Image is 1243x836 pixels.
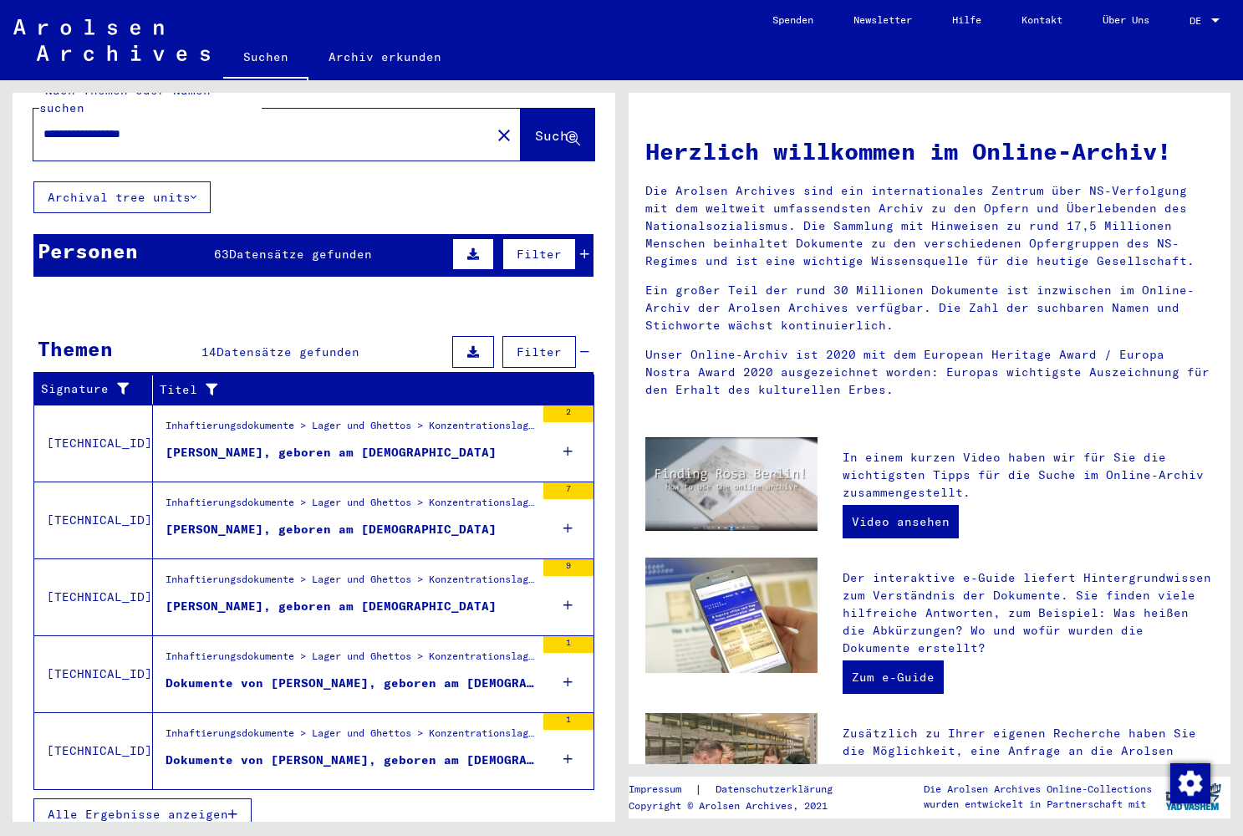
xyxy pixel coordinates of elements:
[494,125,514,145] mat-icon: close
[517,344,562,359] span: Filter
[34,635,153,712] td: [TECHNICAL_ID]
[543,713,593,730] div: 1
[48,807,228,822] span: Alle Ergebnisse anzeigen
[843,660,944,694] a: Zum e-Guide
[924,782,1152,797] p: Die Arolsen Archives Online-Collections
[160,376,573,403] div: Titel
[502,238,576,270] button: Filter
[33,181,211,213] button: Archival tree units
[166,521,497,538] div: [PERSON_NAME], geboren am [DEMOGRAPHIC_DATA]
[13,19,210,61] img: Arolsen_neg.svg
[487,118,521,151] button: Clear
[543,636,593,653] div: 1
[166,649,535,672] div: Inhaftierungsdokumente > Lager und Ghettos > Konzentrationslager [GEOGRAPHIC_DATA] > Individuelle...
[645,346,1215,399] p: Unser Online-Archiv ist 2020 mit dem European Heritage Award / Europa Nostra Award 2020 ausgezeic...
[34,712,153,789] td: [TECHNICAL_ID]
[843,449,1214,502] p: In einem kurzen Video haben wir für Sie die wichtigsten Tipps für die Suche im Online-Archiv zusa...
[1170,763,1210,803] img: Zustimmung ändern
[645,437,818,532] img: video.jpg
[629,798,853,813] p: Copyright © Arolsen Archives, 2021
[535,127,577,144] span: Suche
[645,713,818,828] img: inquiries.jpg
[629,781,853,798] div: |
[34,558,153,635] td: [TECHNICAL_ID]
[308,37,461,77] a: Archiv erkunden
[229,247,372,262] span: Datensätze gefunden
[166,752,535,769] div: Dokumente von [PERSON_NAME], geboren am [DEMOGRAPHIC_DATA]
[41,376,152,403] div: Signature
[166,418,535,441] div: Inhaftierungsdokumente > Lager und Ghettos > Konzentrationslager Mittelbau ([GEOGRAPHIC_DATA]) > ...
[38,236,138,266] div: Personen
[41,380,131,398] div: Signature
[645,182,1215,270] p: Die Arolsen Archives sind ein internationales Zentrum über NS-Verfolgung mit dem weltweit umfasse...
[166,675,535,692] div: Dokumente von [PERSON_NAME], geboren am [DEMOGRAPHIC_DATA]
[214,247,229,262] span: 63
[166,572,535,595] div: Inhaftierungsdokumente > Lager und Ghettos > Konzentrationslager [GEOGRAPHIC_DATA] > Individuelle...
[645,282,1215,334] p: Ein großer Teil der rund 30 Millionen Dokumente ist inzwischen im Online-Archiv der Arolsen Archi...
[517,247,562,262] span: Filter
[843,505,959,538] a: Video ansehen
[629,781,695,798] a: Impressum
[924,797,1152,812] p: wurden entwickelt in Partnerschaft mit
[166,726,535,749] div: Inhaftierungsdokumente > Lager und Ghettos > Konzentrationslager [GEOGRAPHIC_DATA] > Individuelle...
[843,569,1214,657] p: Der interaktive e-Guide liefert Hintergrundwissen zum Verständnis der Dokumente. Sie finden viele...
[645,558,818,673] img: eguide.jpg
[33,798,252,830] button: Alle Ergebnisse anzeigen
[166,495,535,518] div: Inhaftierungsdokumente > Lager und Ghettos > Konzentrationslager [GEOGRAPHIC_DATA] > Individuelle...
[223,37,308,80] a: Suchen
[521,109,594,161] button: Suche
[1162,776,1225,818] img: yv_logo.png
[843,725,1214,830] p: Zusätzlich zu Ihrer eigenen Recherche haben Sie die Möglichkeit, eine Anfrage an die Arolsen Arch...
[166,444,497,461] div: [PERSON_NAME], geboren am [DEMOGRAPHIC_DATA]
[1190,15,1208,27] span: DE
[166,598,497,615] div: [PERSON_NAME], geboren am [DEMOGRAPHIC_DATA]
[160,381,553,399] div: Titel
[645,134,1215,169] h1: Herzlich willkommen im Online-Archiv!
[702,781,853,798] a: Datenschutzerklärung
[502,336,576,368] button: Filter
